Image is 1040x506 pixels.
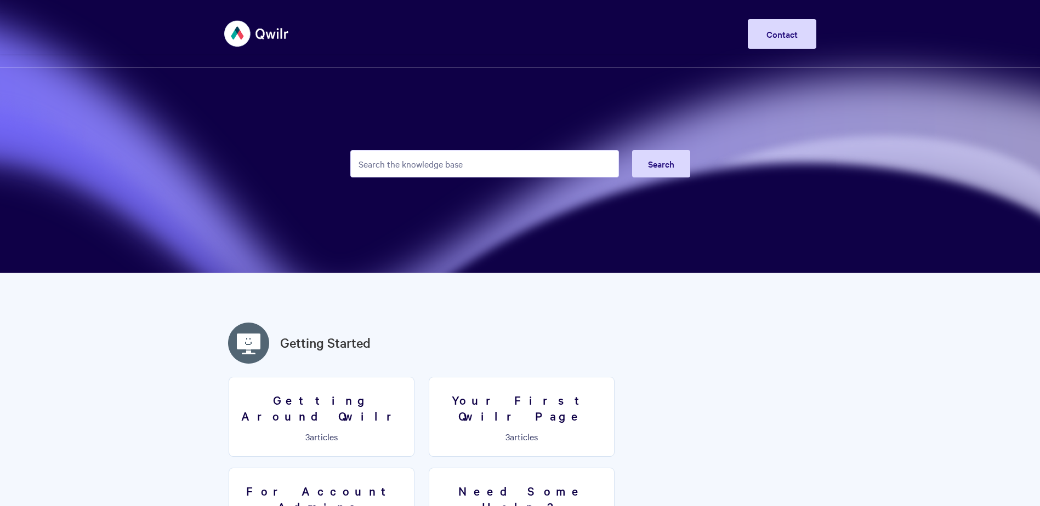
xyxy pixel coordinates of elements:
[505,430,510,442] span: 3
[632,150,690,177] button: Search
[436,432,607,441] p: articles
[648,158,674,170] span: Search
[236,432,407,441] p: articles
[229,377,414,457] a: Getting Around Qwilr 3articles
[280,333,371,353] a: Getting Started
[224,13,289,54] img: Qwilr Help Center
[236,392,407,423] h3: Getting Around Qwilr
[429,377,615,457] a: Your First Qwilr Page 3articles
[748,19,816,49] a: Contact
[436,392,607,423] h3: Your First Qwilr Page
[305,430,310,442] span: 3
[350,150,619,177] input: Search the knowledge base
